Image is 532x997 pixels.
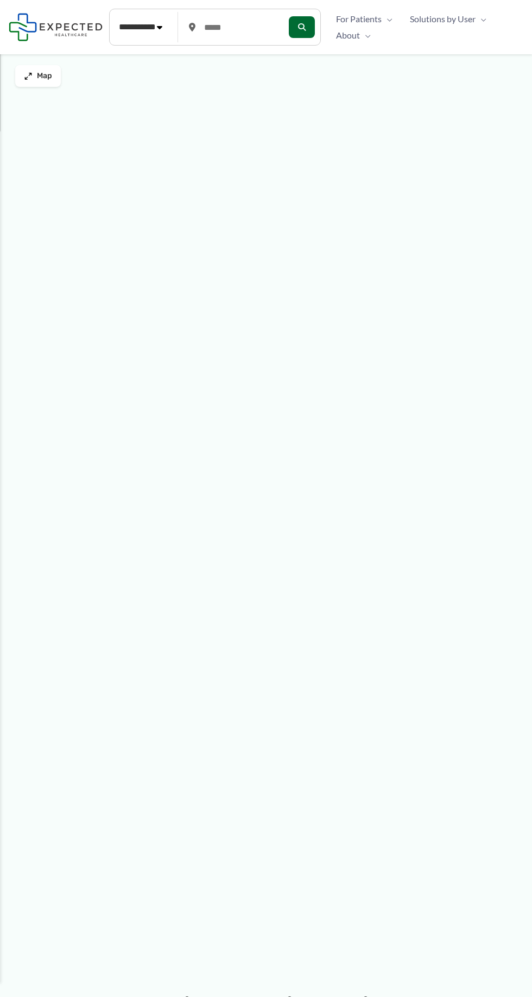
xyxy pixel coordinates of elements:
img: Expected Healthcare Logo - side, dark font, small [9,13,103,41]
img: Maximize [24,72,33,80]
span: Solutions by User [410,11,476,27]
a: Solutions by UserMenu Toggle [401,11,495,27]
a: AboutMenu Toggle [327,27,379,43]
button: Map [15,65,61,87]
span: For Patients [336,11,382,27]
span: Map [37,72,52,81]
span: Menu Toggle [382,11,392,27]
span: Menu Toggle [476,11,486,27]
span: Menu Toggle [360,27,371,43]
a: For PatientsMenu Toggle [327,11,401,27]
span: About [336,27,360,43]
